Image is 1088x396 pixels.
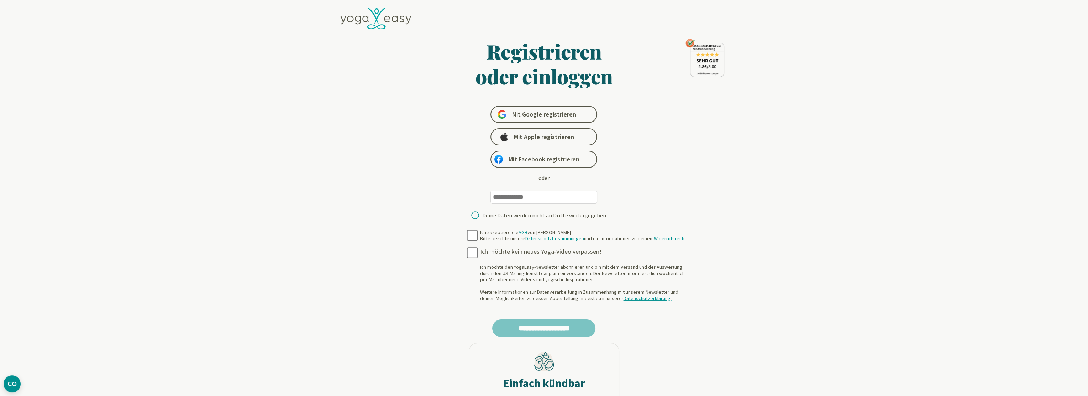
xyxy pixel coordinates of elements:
[480,264,690,302] div: Ich möchte den YogaEasy-Newsletter abonnieren und bin mit dem Versand und der Auswertung durch de...
[490,128,597,145] a: Mit Apple registrieren
[480,248,690,256] div: Ich möchte kein neues Yoga-Video verpassen!
[653,235,686,242] a: Widerrufsrecht
[623,295,671,302] a: Datenschutzerklärung.
[490,106,597,123] a: Mit Google registrieren
[512,110,576,119] span: Mit Google registrieren
[685,39,724,77] img: ausgezeichnet_seal.png
[480,230,687,242] div: Ich akzeptiere die von [PERSON_NAME] Bitte beachte unsere und die Informationen zu deinem .
[514,133,574,141] span: Mit Apple registrieren
[490,151,597,168] a: Mit Facebook registrieren
[482,212,606,218] div: Deine Daten werden nicht an Dritte weitergegeben
[406,39,682,89] h1: Registrieren oder einloggen
[518,229,527,236] a: AGB
[525,235,584,242] a: Datenschutzbestimmungen
[538,174,550,182] div: oder
[509,155,579,164] span: Mit Facebook registrieren
[503,376,585,390] h2: Einfach kündbar
[4,375,21,392] button: CMP-Widget öffnen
